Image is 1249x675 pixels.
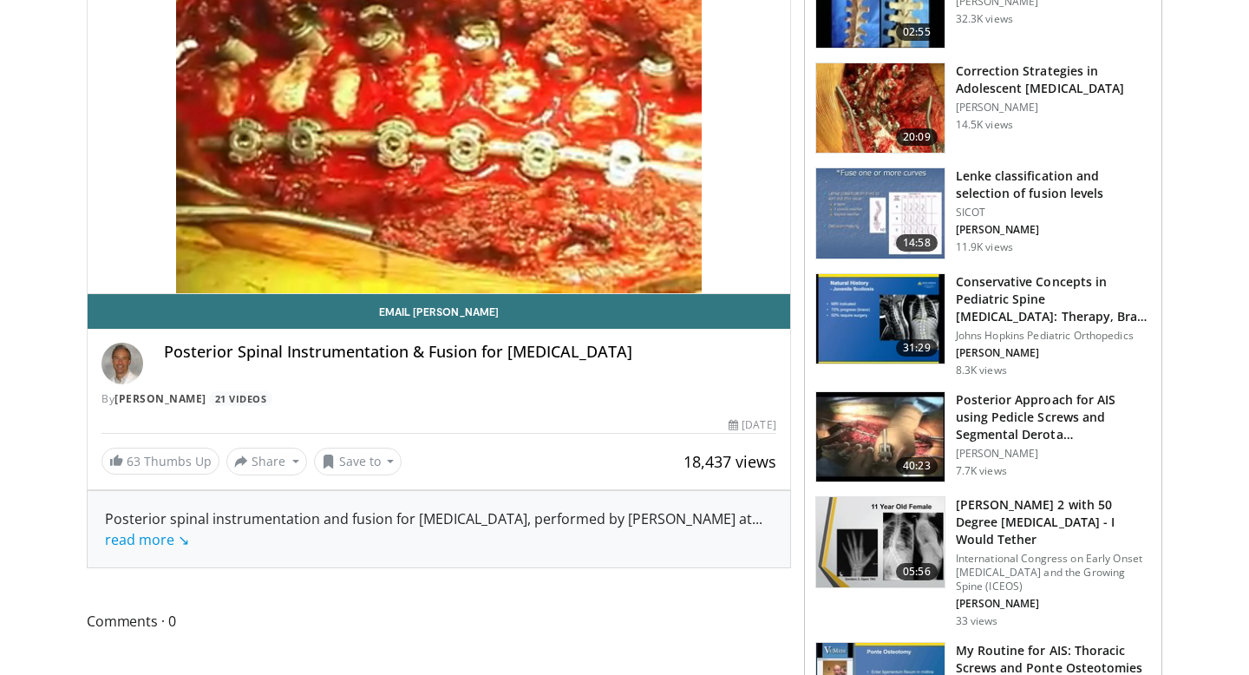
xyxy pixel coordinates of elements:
button: Share [226,448,307,475]
p: [PERSON_NAME] [956,447,1151,461]
p: Johns Hopkins Pediatric Orthopedics [956,329,1151,343]
span: 31:29 [896,339,938,357]
button: Save to [314,448,402,475]
p: SICOT [956,206,1151,220]
h3: Correction Strategies in Adolescent [MEDICAL_DATA] [956,62,1151,97]
img: rn8kB78YDk8-9ZN34xMDoxOjBrO-I4W8_1.150x105_q85_crop-smart_upscale.jpg [816,392,945,482]
div: Posterior spinal instrumentation and fusion for [MEDICAL_DATA], performed by [PERSON_NAME] at [105,508,773,550]
span: 02:55 [896,23,938,41]
h3: [PERSON_NAME] 2 with 50 Degree [MEDICAL_DATA] - I Would Tether [956,496,1151,548]
a: 40:23 Posterior Approach for AIS using Pedicle Screws and Segmental Derota… [PERSON_NAME] 7.7K views [815,391,1151,483]
a: 14:58 Lenke classification and selection of fusion levels SICOT [PERSON_NAME] 11.9K views [815,167,1151,259]
img: 105d69d0-7e12-42c6-8057-14f274709147.150x105_q85_crop-smart_upscale.jpg [816,497,945,587]
h3: Conservative Concepts in Pediatric Spine [MEDICAL_DATA]: Therapy, Brace o… [956,273,1151,325]
a: 21 Videos [209,391,272,406]
span: ... [105,509,762,549]
p: [PERSON_NAME] [956,346,1151,360]
img: 297964_0000_1.png.150x105_q85_crop-smart_upscale.jpg [816,168,945,259]
img: f88ede7f-1e63-47fb-a07f-1bc65a26cc0a.150x105_q85_crop-smart_upscale.jpg [816,274,945,364]
p: 11.9K views [956,240,1013,254]
p: 7.7K views [956,464,1007,478]
span: 40:23 [896,457,938,475]
span: 18,437 views [683,451,776,472]
p: 33 views [956,614,998,628]
p: [PERSON_NAME] [956,223,1151,237]
a: Email [PERSON_NAME] [88,294,790,329]
p: [PERSON_NAME] [956,101,1151,115]
a: [PERSON_NAME] [114,391,206,406]
a: read more ↘ [105,530,189,549]
p: [PERSON_NAME] [956,597,1151,611]
div: By [101,391,776,407]
a: 31:29 Conservative Concepts in Pediatric Spine [MEDICAL_DATA]: Therapy, Brace o… Johns Hopkins Pe... [815,273,1151,377]
span: 05:56 [896,563,938,580]
span: 63 [127,453,141,469]
div: [DATE] [729,417,775,433]
p: 8.3K views [956,364,1007,377]
h3: Posterior Approach for AIS using Pedicle Screws and Segmental Derota… [956,391,1151,443]
a: 20:09 Correction Strategies in Adolescent [MEDICAL_DATA] [PERSON_NAME] 14.5K views [815,62,1151,154]
h4: Posterior Spinal Instrumentation & Fusion for [MEDICAL_DATA] [164,343,776,362]
span: Comments 0 [87,610,791,632]
p: 14.5K views [956,118,1013,132]
span: 14:58 [896,234,938,252]
p: 32.3K views [956,12,1013,26]
span: 20:09 [896,128,938,146]
a: 05:56 [PERSON_NAME] 2 with 50 Degree [MEDICAL_DATA] - I Would Tether International Congress on Ea... [815,496,1151,628]
img: newton_ais_1.png.150x105_q85_crop-smart_upscale.jpg [816,63,945,154]
a: 63 Thumbs Up [101,448,219,475]
h3: Lenke classification and selection of fusion levels [956,167,1151,202]
p: International Congress on Early Onset [MEDICAL_DATA] and the Growing Spine (ICEOS) [956,552,1151,593]
img: Avatar [101,343,143,384]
